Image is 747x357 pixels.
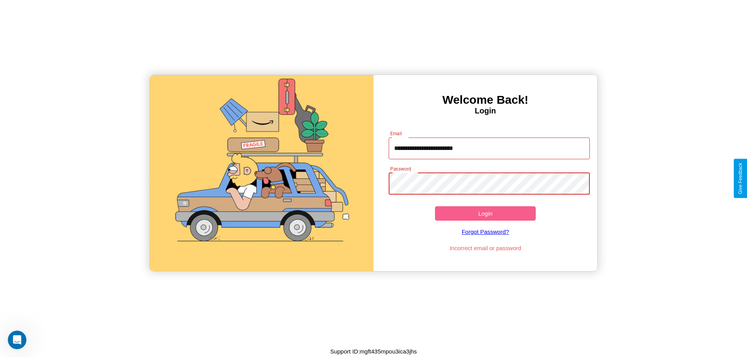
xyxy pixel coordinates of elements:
button: Login [435,206,536,221]
a: Forgot Password? [385,221,586,243]
label: Password [390,165,411,172]
img: gif [150,75,373,271]
h4: Login [373,106,597,115]
h3: Welcome Back! [373,93,597,106]
p: Support ID: mgft435mpou3ica3jhs [330,346,417,357]
div: Give Feedback [738,163,743,194]
p: Incorrect email or password [385,243,586,253]
iframe: Intercom live chat [8,331,26,349]
label: Email [390,130,402,137]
